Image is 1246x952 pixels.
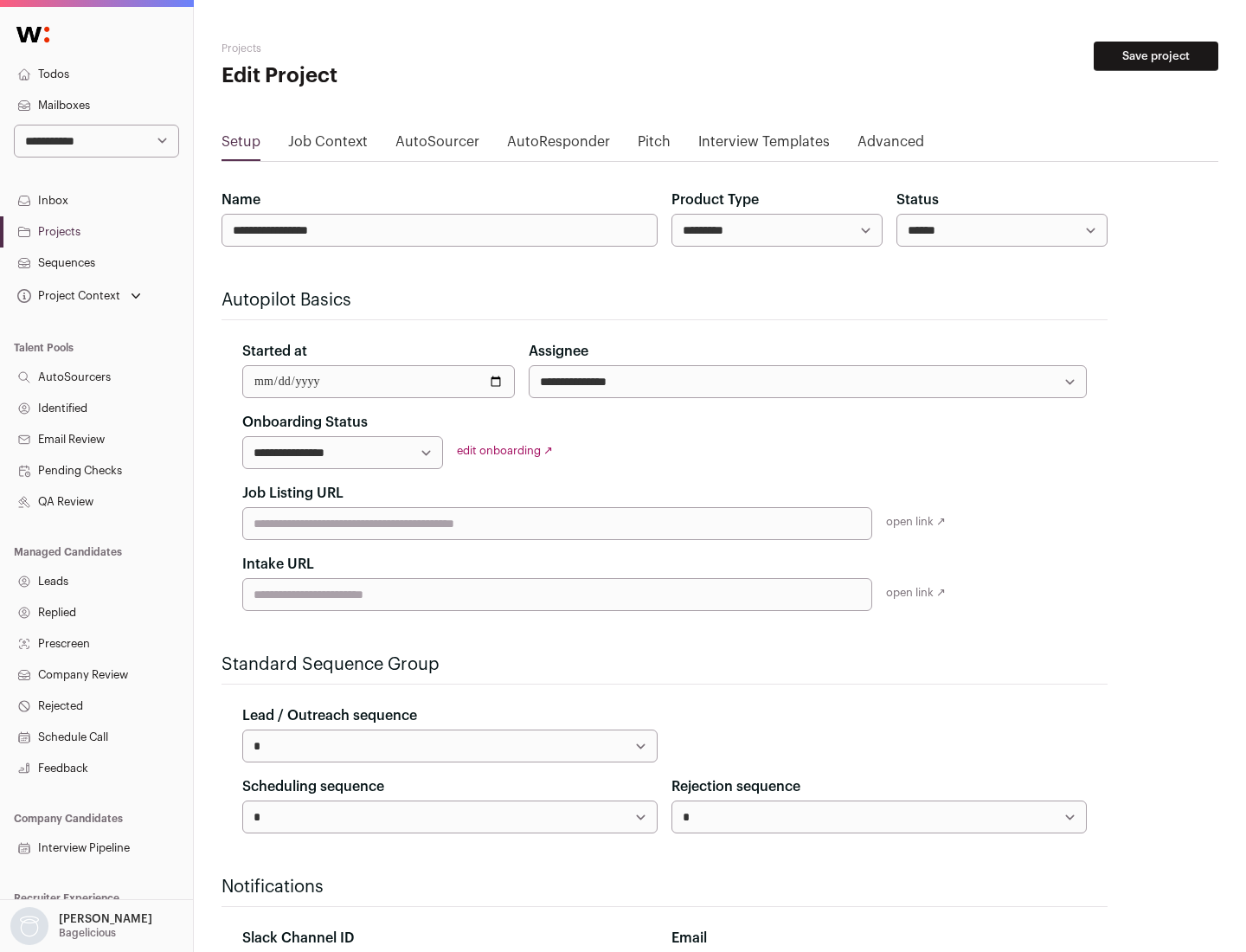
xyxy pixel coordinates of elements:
[222,653,1108,677] h2: Standard Sequence Group
[242,483,344,504] label: Job Listing URL
[14,284,145,308] button: Open dropdown
[222,62,554,90] h1: Edit Project
[59,912,152,926] p: [PERSON_NAME]
[242,341,307,362] label: Started at
[671,776,800,797] label: Rejection sequence
[7,907,156,945] button: Open dropdown
[222,875,1108,899] h2: Notifications
[242,412,368,433] label: Onboarding Status
[507,132,610,159] a: AutoResponder
[457,445,553,456] a: edit onboarding ↗
[7,17,59,52] img: Wellfound
[242,928,354,949] label: Slack Channel ID
[288,132,368,159] a: Job Context
[222,288,1108,312] h2: Autopilot Basics
[857,132,924,159] a: Advanced
[1094,42,1218,71] button: Save project
[222,132,260,159] a: Setup
[896,190,939,210] label: Status
[638,132,671,159] a: Pitch
[242,705,417,726] label: Lead / Outreach sequence
[395,132,479,159] a: AutoSourcer
[529,341,588,362] label: Assignee
[242,776,384,797] label: Scheduling sequence
[10,907,48,945] img: nopic.png
[59,926,116,940] p: Bagelicious
[242,554,314,575] label: Intake URL
[671,928,1087,949] div: Email
[698,132,830,159] a: Interview Templates
[14,289,120,303] div: Project Context
[222,42,554,55] h2: Projects
[671,190,759,210] label: Product Type
[222,190,260,210] label: Name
